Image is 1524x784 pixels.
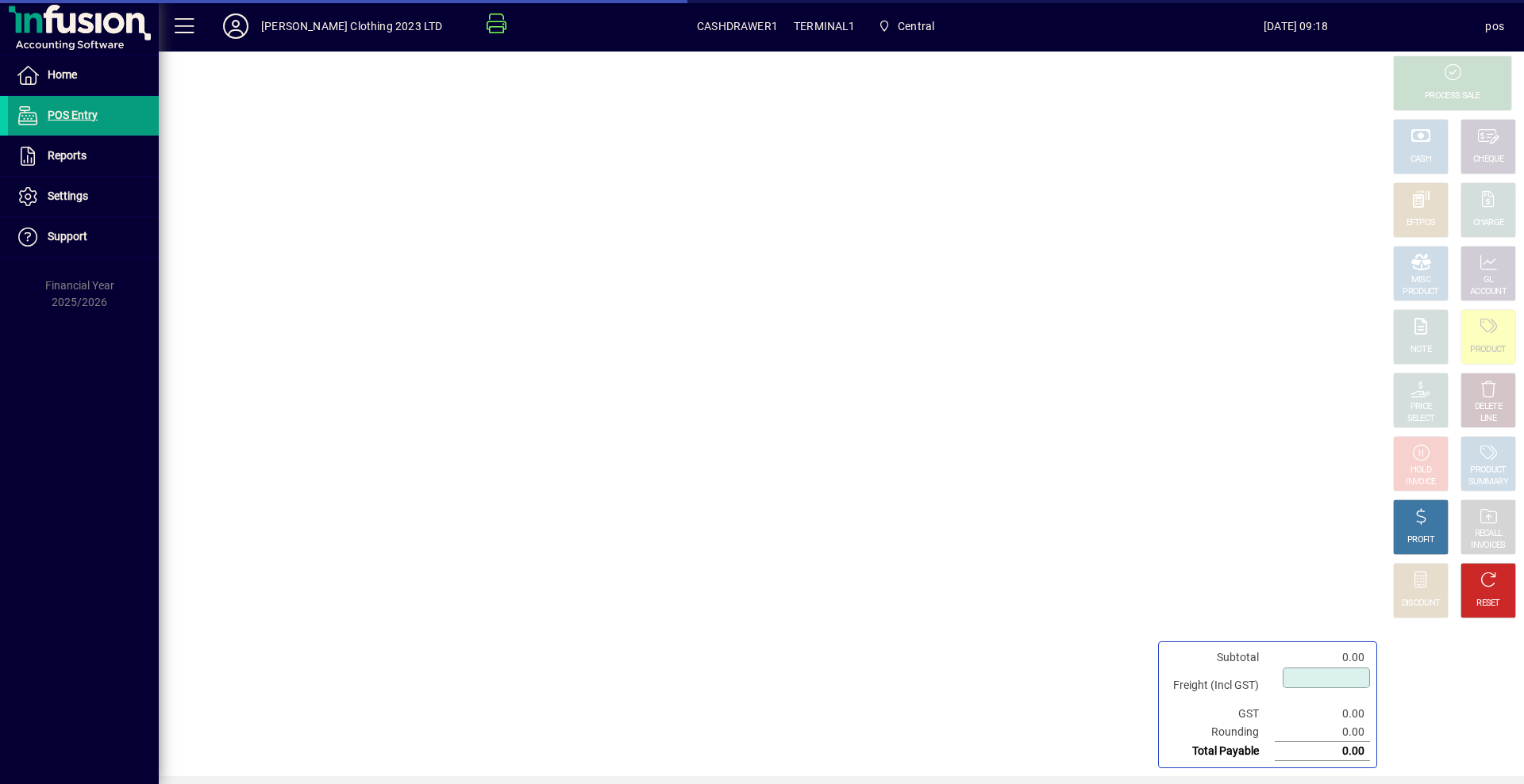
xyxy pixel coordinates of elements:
span: Central [872,12,941,40]
span: Support [48,230,87,243]
span: Central [898,13,934,39]
span: Home [48,68,77,81]
div: GL [1484,274,1494,286]
div: NOTE [1410,344,1431,356]
button: Profile [210,12,261,40]
a: Reports [8,136,159,176]
td: Subtotal [1165,648,1275,667]
div: PROCESS SALE [1425,90,1480,102]
div: INVOICE [1406,476,1435,488]
td: 0.00 [1275,648,1370,667]
div: DELETE [1475,401,1502,413]
div: EFTPOS [1407,217,1436,229]
div: ACCOUNT [1470,286,1507,298]
div: [PERSON_NAME] Clothing 2023 LTD [261,13,442,39]
div: PRODUCT [1470,344,1506,356]
td: GST [1165,705,1275,723]
div: SELECT [1407,413,1435,425]
div: CHEQUE [1473,154,1503,166]
a: Home [8,55,159,95]
span: Reports [48,149,87,162]
div: CASH [1410,154,1431,166]
div: CHARGE [1473,217,1504,229]
div: RECALL [1475,528,1503,540]
td: 0.00 [1275,705,1370,723]
td: 0.00 [1275,723,1370,742]
a: Settings [8,177,159,216]
div: INVOICES [1471,540,1505,552]
td: Freight (Incl GST) [1165,667,1275,705]
div: PRICE [1410,401,1432,413]
div: MISC [1411,274,1430,286]
span: Settings [48,189,88,202]
a: Support [8,217,159,257]
span: TERMINAL1 [794,13,856,39]
div: LINE [1480,413,1496,425]
span: [DATE] 09:18 [1106,13,1486,39]
div: PROFIT [1407,534,1434,546]
div: RESET [1476,598,1500,610]
div: PRODUCT [1470,465,1506,476]
div: DISCOUNT [1402,598,1440,610]
div: PRODUCT [1403,286,1438,298]
td: Rounding [1165,723,1275,742]
div: pos [1485,13,1504,39]
div: SUMMARY [1468,476,1508,488]
td: Total Payable [1165,742,1275,761]
td: 0.00 [1275,742,1370,761]
span: CASHDRAWER1 [697,13,778,39]
span: POS Entry [48,109,98,121]
div: HOLD [1410,465,1431,476]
